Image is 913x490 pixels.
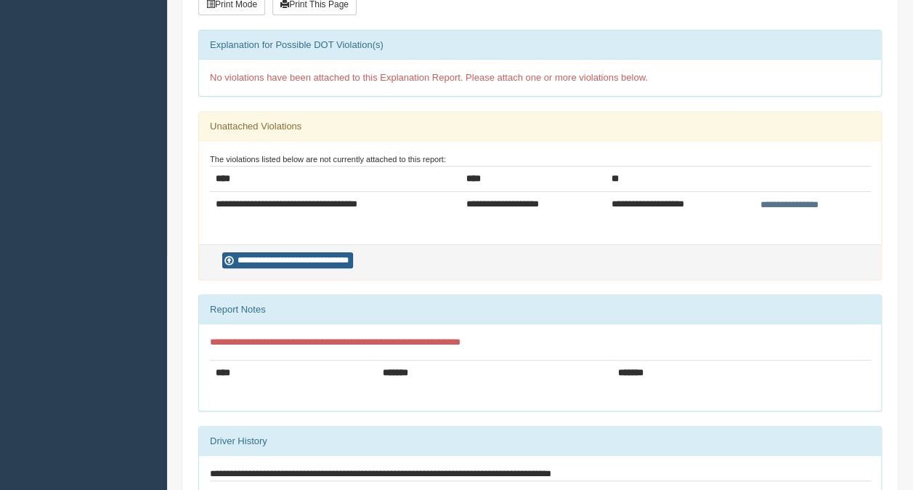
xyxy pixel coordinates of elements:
div: Unattached Violations [199,112,881,141]
div: Report Notes [199,295,881,324]
span: No violations have been attached to this Explanation Report. Please attach one or more violations... [210,72,648,83]
div: Driver History [199,427,881,456]
small: The violations listed below are not currently attached to this report: [210,155,446,164]
div: Explanation for Possible DOT Violation(s) [199,31,881,60]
